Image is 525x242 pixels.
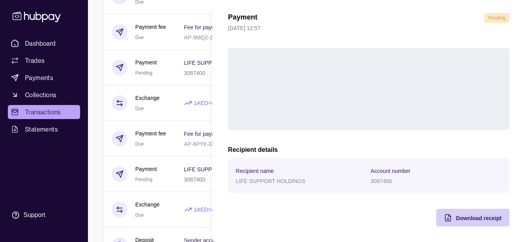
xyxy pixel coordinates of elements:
span: Pending [488,15,505,21]
p: Recipient name [236,168,274,174]
h1: Payment [228,13,257,23]
p: [DATE] 12:57 [228,24,509,32]
p: LIFE SUPPORT HOLDINGS [236,178,305,184]
p: 3087400 [371,178,392,184]
p: Account number [371,168,410,174]
button: Download receipt [436,209,509,226]
span: Download receipt [456,215,502,221]
h2: Recipient details [228,146,509,154]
